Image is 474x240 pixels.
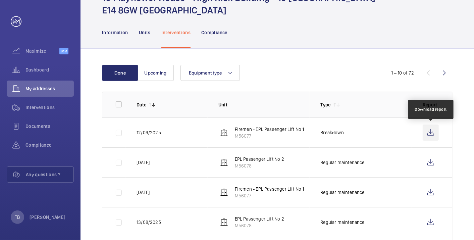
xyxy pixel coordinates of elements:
p: M56077 [235,133,304,139]
p: Type [320,101,330,108]
p: 13/08/2025 [137,219,161,226]
img: elevator.svg [220,158,228,166]
p: TB [15,214,20,221]
p: 12/09/2025 [137,129,161,136]
div: Download report [415,106,447,112]
span: Maximize [25,48,59,54]
p: Firemen - EPL Passenger Lift No 1 [235,126,304,133]
span: Equipment type [189,70,222,76]
p: M56078 [235,222,284,229]
p: EPL Passenger Lift No 2 [235,215,284,222]
span: Any questions ? [26,171,73,178]
p: Units [139,29,151,36]
div: 1 – 10 of 72 [391,69,414,76]
span: Compliance [25,142,74,148]
p: Date [137,101,146,108]
p: M56077 [235,192,304,199]
button: Equipment type [180,65,240,81]
img: elevator.svg [220,129,228,137]
p: Regular maintenance [320,159,364,166]
p: Regular maintenance [320,189,364,196]
span: My addresses [25,85,74,92]
p: Compliance [201,29,227,36]
button: Done [102,65,138,81]
span: Beta [59,48,68,54]
span: Interventions [25,104,74,111]
button: Upcoming [138,65,174,81]
p: [DATE] [137,159,150,166]
span: Documents [25,123,74,130]
p: M56078 [235,162,284,169]
p: Firemen - EPL Passenger Lift No 1 [235,186,304,192]
p: [DATE] [137,189,150,196]
img: elevator.svg [220,188,228,196]
p: Information [102,29,128,36]
p: Interventions [161,29,191,36]
span: Dashboard [25,66,74,73]
p: EPL Passenger Lift No 2 [235,156,284,162]
p: [PERSON_NAME] [30,214,66,221]
p: Regular maintenance [320,219,364,226]
img: elevator.svg [220,218,228,226]
p: Breakdown [320,129,344,136]
p: Unit [218,101,310,108]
